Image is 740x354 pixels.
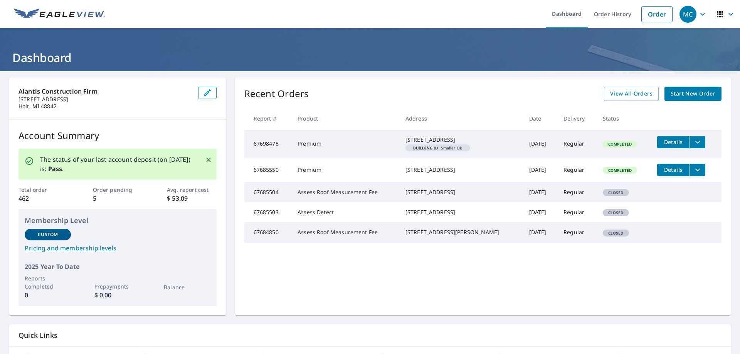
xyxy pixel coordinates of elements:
p: Avg. report cost [167,186,216,194]
p: Total order [18,186,68,194]
span: Details [662,138,685,146]
a: View All Orders [604,87,659,101]
button: detailsBtn-67685550 [657,164,690,176]
td: [DATE] [523,158,558,182]
h1: Dashboard [9,50,731,65]
p: [STREET_ADDRESS] [18,96,192,103]
span: Completed [604,141,636,147]
td: [DATE] [523,222,558,242]
b: Pass [48,164,62,173]
span: Details [662,166,685,173]
p: Reports Completed [25,274,71,290]
img: EV Logo [14,8,105,20]
p: 0 [25,290,71,300]
td: Regular [557,182,597,202]
p: $ 0.00 [94,290,141,300]
td: 67685503 [244,202,292,222]
span: Start New Order [671,89,715,99]
td: Regular [557,130,597,158]
p: Alantis Construction Firm [18,87,192,96]
td: Regular [557,222,597,242]
td: Regular [557,202,597,222]
th: Status [597,107,651,130]
p: The status of your last account deposit (on [DATE]) is: . [40,155,196,173]
p: $ 53.09 [167,194,216,203]
td: Assess Roof Measurement Fee [291,222,399,242]
em: Building ID [413,146,438,150]
td: [DATE] [523,182,558,202]
p: 5 [93,194,142,203]
div: [STREET_ADDRESS][PERSON_NAME] [405,228,517,236]
p: Holt, MI 48842 [18,103,192,110]
td: Assess Roof Measurement Fee [291,182,399,202]
button: Close [203,155,214,165]
span: Closed [604,230,628,236]
span: Closed [604,190,628,195]
span: Completed [604,168,636,173]
p: 2025 Year To Date [25,262,210,271]
th: Delivery [557,107,597,130]
p: Quick Links [18,331,721,340]
button: filesDropdownBtn-67685550 [690,164,705,176]
button: filesDropdownBtn-67698478 [690,136,705,148]
td: Premium [291,130,399,158]
div: MC [679,6,696,23]
td: [DATE] [523,202,558,222]
td: Regular [557,158,597,182]
td: Premium [291,158,399,182]
p: Custom [38,231,58,238]
td: Assess Detect [291,202,399,222]
p: Balance [164,283,210,291]
td: 67685504 [244,182,292,202]
th: Product [291,107,399,130]
p: Membership Level [25,215,210,226]
td: 67685550 [244,158,292,182]
div: [STREET_ADDRESS] [405,208,517,216]
th: Address [399,107,523,130]
td: 67684850 [244,222,292,242]
td: 67698478 [244,130,292,158]
a: Order [641,6,673,22]
p: Account Summary [18,129,217,143]
span: View All Orders [610,89,653,99]
div: [STREET_ADDRESS] [405,136,517,144]
div: [STREET_ADDRESS] [405,188,517,196]
p: Order pending [93,186,142,194]
a: Start New Order [664,87,721,101]
button: detailsBtn-67698478 [657,136,690,148]
th: Date [523,107,558,130]
span: Closed [604,210,628,215]
p: 462 [18,194,68,203]
a: Pricing and membership levels [25,243,210,253]
th: Report # [244,107,292,130]
p: Prepayments [94,282,141,290]
div: [STREET_ADDRESS] [405,166,517,174]
td: [DATE] [523,130,558,158]
p: Recent Orders [244,87,309,101]
span: Smaller OB [409,146,467,150]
